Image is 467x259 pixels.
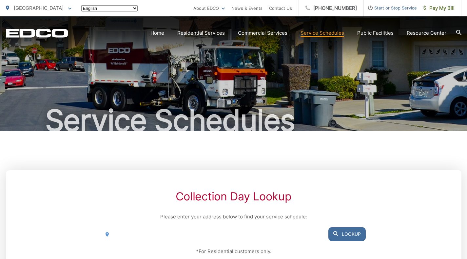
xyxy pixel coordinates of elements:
[177,29,225,37] a: Residential Services
[101,213,365,221] p: Please enter your address below to find your service schedule:
[231,4,263,12] a: News & Events
[328,227,366,241] button: Lookup
[14,5,64,11] span: [GEOGRAPHIC_DATA]
[81,5,138,11] select: Select a language
[6,104,461,137] h1: Service Schedules
[301,29,344,37] a: Service Schedules
[423,4,455,12] span: Pay My Bill
[193,4,225,12] a: About EDCO
[101,248,365,255] p: *For Residential customers only.
[407,29,446,37] a: Resource Center
[269,4,292,12] a: Contact Us
[150,29,164,37] a: Home
[101,190,365,203] h2: Collection Day Lookup
[238,29,287,37] a: Commercial Services
[6,28,68,38] a: EDCD logo. Return to the homepage.
[357,29,394,37] a: Public Facilities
